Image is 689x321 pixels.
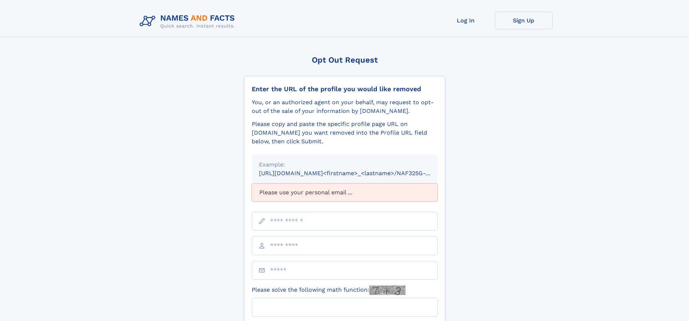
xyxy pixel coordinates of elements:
a: Sign Up [495,12,553,29]
a: Log In [437,12,495,29]
small: [URL][DOMAIN_NAME]<firstname>_<lastname>/NAF325G-xxxxxxxx [259,170,451,177]
div: Please use your personal email ... [252,183,438,202]
div: Example: [259,160,430,169]
div: Opt Out Request [244,55,445,64]
div: You, or an authorized agent on your behalf, may request to opt-out of the sale of your informatio... [252,98,438,115]
div: Please copy and paste the specific profile page URL on [DOMAIN_NAME] you want removed into the Pr... [252,120,438,146]
div: Enter the URL of the profile you would like removed [252,85,438,93]
label: Please solve the following math function: [252,286,405,295]
img: Logo Names and Facts [137,12,241,31]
